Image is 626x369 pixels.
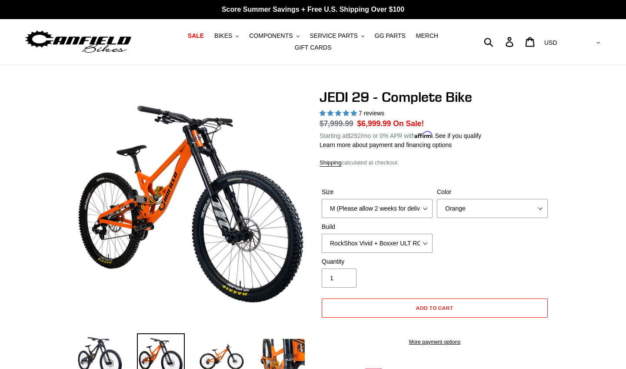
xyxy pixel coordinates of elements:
span: MERCH [416,32,438,40]
span: On Sale! [393,118,424,129]
s: $7,999.99 [320,119,353,128]
span: GIFT CARDS [295,44,332,51]
img: Canfield Bikes [24,28,133,56]
label: Quantity [322,257,433,266]
a: More payment options [322,338,548,346]
span: 7 reviews [359,110,384,117]
div: calculated at checkout. [320,158,550,167]
h1: JEDI 29 - Complete Bike [320,89,550,105]
button: SERVICE PARTS [305,30,368,42]
span: Add to cart [416,305,454,311]
span: COMPONENTS [249,32,293,40]
p: Starting at /mo or 0% APR with . [320,129,481,141]
span: $6,999.99 [357,119,391,128]
span: GG PARTS [375,32,406,40]
span: SALE [188,32,204,40]
span: $292 [347,132,361,139]
button: Add to cart [322,299,548,318]
label: Color [437,188,548,197]
span: 5.00 stars [320,110,359,117]
input: Search [489,32,511,51]
a: SALE [183,30,208,42]
a: Learn more about payment and financing options [320,141,452,148]
span: SERVICE PARTS [310,32,357,40]
a: MERCH [412,30,443,42]
a: GG PARTS [370,30,410,42]
button: COMPONENTS [245,30,303,42]
a: See if you qualify - Learn more about Affirm Financing (opens in modal) [435,132,481,139]
button: BIKES [210,30,243,42]
a: Shipping [320,159,342,167]
a: GIFT CARDS [290,42,336,54]
span: Affirm [415,131,433,138]
label: Build [322,222,433,231]
span: BIKES [214,32,232,40]
label: Size [322,188,433,197]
